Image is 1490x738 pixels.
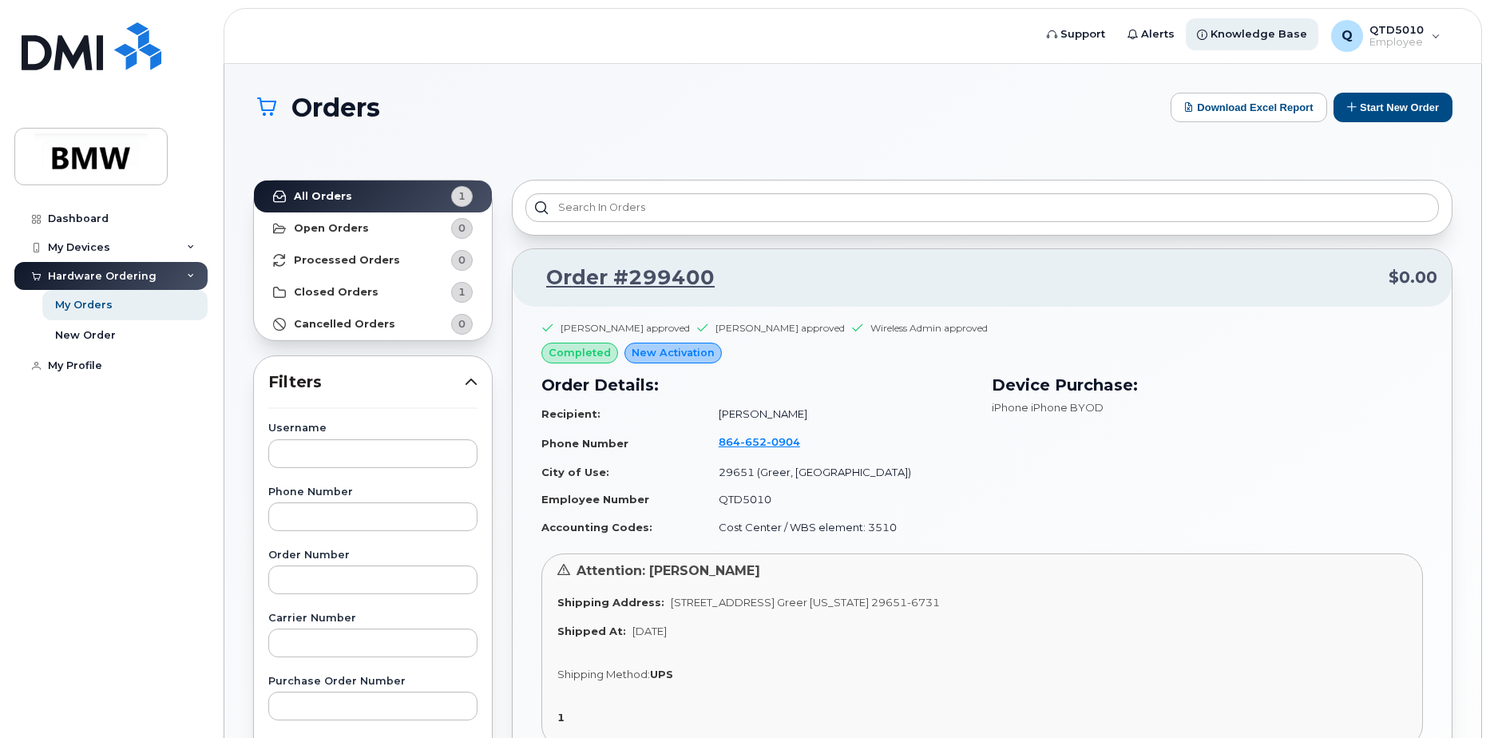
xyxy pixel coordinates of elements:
h3: Device Purchase: [992,373,1423,397]
label: Phone Number [268,487,478,498]
span: 0 [458,220,466,236]
td: 29651 (Greer, [GEOGRAPHIC_DATA]) [704,458,973,486]
a: Processed Orders0 [254,244,492,276]
strong: Phone Number [541,437,628,450]
a: Cancelled Orders0 [254,308,492,340]
h3: Order Details: [541,373,973,397]
span: 1 [458,188,466,204]
strong: Accounting Codes: [541,521,652,534]
span: Filters [268,371,465,394]
span: 0 [458,252,466,268]
span: [STREET_ADDRESS] Greer [US_STATE] 29651-6731 [671,596,940,609]
button: Download Excel Report [1171,93,1327,122]
strong: City of Use: [541,466,609,478]
input: Search in orders [525,193,1439,222]
strong: 1 [557,711,565,724]
button: Start New Order [1333,93,1452,122]
a: Open Orders0 [254,212,492,244]
a: 1 [557,711,571,724]
div: Wireless Admin approved [870,321,988,335]
span: 864 [719,435,800,448]
a: 8646520904 [719,435,819,448]
strong: All Orders [294,190,352,203]
a: Closed Orders1 [254,276,492,308]
span: New Activation [632,345,715,360]
span: iPhone iPhone BYOD [992,401,1104,414]
strong: UPS [650,668,673,680]
strong: Cancelled Orders [294,318,395,331]
label: Order Number [268,550,478,561]
strong: Shipping Address: [557,596,664,609]
strong: Shipped At: [557,625,626,637]
strong: Recipient: [541,407,600,420]
span: 1 [458,284,466,300]
strong: Employee Number [541,493,649,506]
strong: Open Orders [294,222,369,235]
span: Orders [291,93,380,121]
td: QTD5010 [704,486,973,514]
span: 0904 [767,435,800,448]
span: 652 [740,435,767,448]
td: [PERSON_NAME] [704,400,973,428]
iframe: Messenger Launcher [1421,669,1478,726]
label: Username [268,423,478,434]
strong: Processed Orders [294,254,400,267]
div: [PERSON_NAME] approved [561,321,690,335]
span: Shipping Method: [557,668,650,680]
strong: Closed Orders [294,286,378,299]
label: Carrier Number [268,613,478,624]
a: All Orders1 [254,181,492,212]
span: 0 [458,316,466,331]
span: Attention: [PERSON_NAME] [577,563,760,578]
div: [PERSON_NAME] approved [715,321,845,335]
td: Cost Center / WBS element: 3510 [704,514,973,542]
span: completed [549,345,611,360]
a: Order #299400 [527,264,715,292]
label: Purchase Order Number [268,676,478,687]
span: [DATE] [632,625,667,637]
span: $0.00 [1389,266,1437,289]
